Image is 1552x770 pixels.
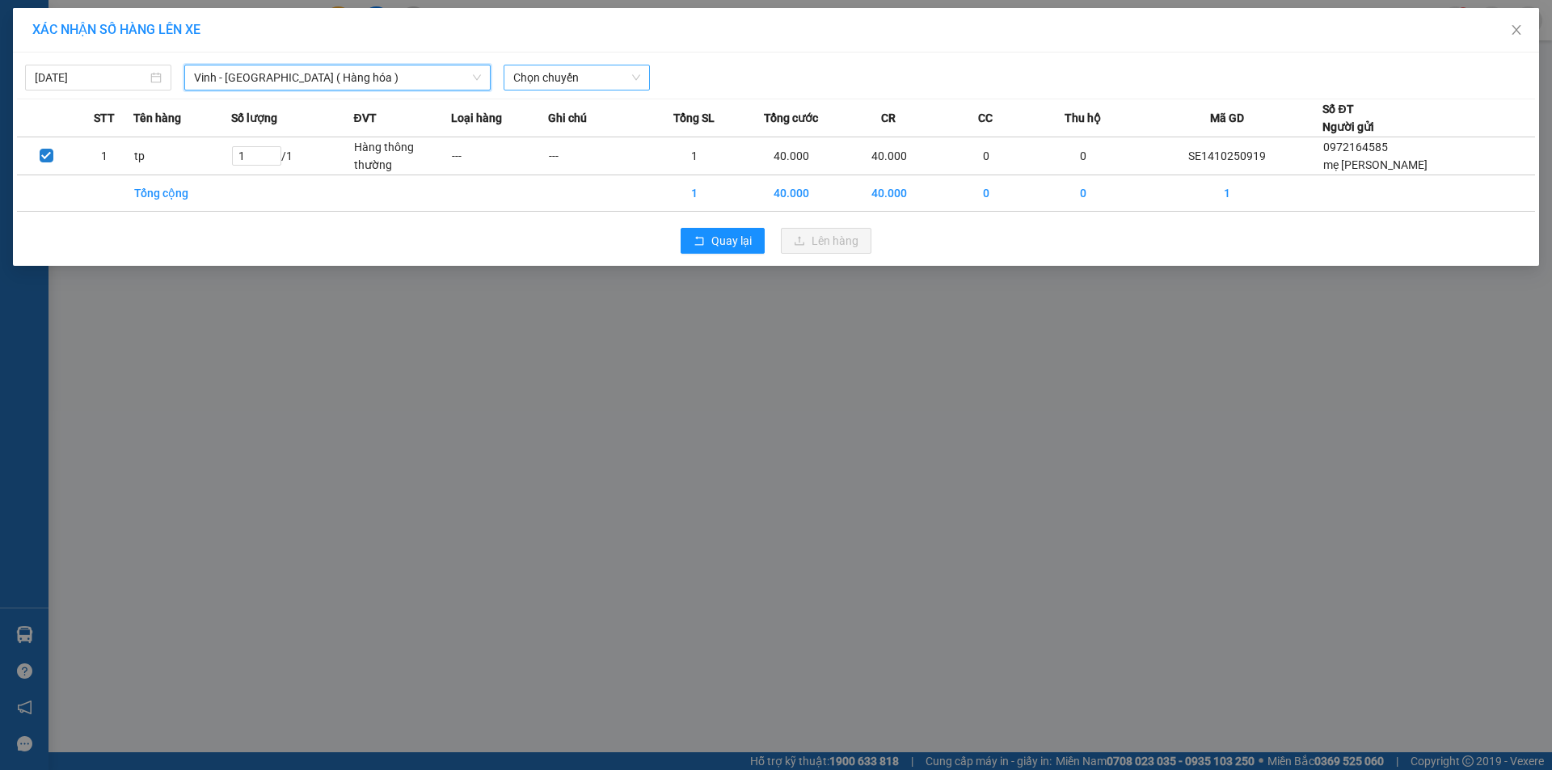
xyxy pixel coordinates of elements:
span: [GEOGRAPHIC_DATA], [GEOGRAPHIC_DATA] ↔ [GEOGRAPHIC_DATA] [25,69,145,124]
td: SE1410250919 [1132,137,1322,175]
td: tp [133,137,230,175]
span: Tổng SL [673,109,715,127]
span: Tổng cước [764,109,818,127]
span: Quay lại [711,232,752,250]
td: 40.000 [840,175,937,212]
input: 14/10/2025 [35,69,147,86]
td: / 1 [231,137,354,175]
td: 40.000 [743,137,840,175]
span: CR [881,109,896,127]
span: rollback [694,235,705,248]
td: 0 [938,137,1035,175]
strong: CHUYỂN PHÁT NHANH AN PHÚ QUÝ [27,13,143,65]
span: close [1510,23,1523,36]
span: Chọn chuyến [513,65,640,90]
span: Mã GD [1210,109,1244,127]
span: 0972164585 [1323,141,1388,154]
td: 1 [1132,175,1322,212]
button: Close [1494,8,1539,53]
span: mẹ [PERSON_NAME] [1323,158,1428,171]
td: 1 [646,137,743,175]
td: --- [451,137,548,175]
span: Thu hộ [1065,109,1101,127]
td: 0 [1035,137,1132,175]
td: Tổng cộng [133,175,230,212]
td: Hàng thông thường [353,137,450,175]
td: 0 [938,175,1035,212]
span: STT [94,109,115,127]
td: 40.000 [743,175,840,212]
span: down [472,73,482,82]
img: logo [8,87,23,167]
td: 0 [1035,175,1132,212]
span: Tên hàng [133,109,181,127]
td: --- [548,137,645,175]
td: 40.000 [840,137,937,175]
span: XÁC NHẬN SỐ HÀNG LÊN XE [32,22,200,37]
span: Số lượng [231,109,277,127]
span: ĐVT [353,109,376,127]
td: 1 [75,137,133,175]
span: CC [978,109,993,127]
div: Số ĐT Người gửi [1322,100,1374,136]
button: uploadLên hàng [781,228,871,254]
span: Loại hàng [451,109,502,127]
button: rollbackQuay lại [681,228,765,254]
td: 1 [646,175,743,212]
span: Vinh - Hà Nội ( Hàng hóa ) [194,65,481,90]
span: Ghi chú [548,109,587,127]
